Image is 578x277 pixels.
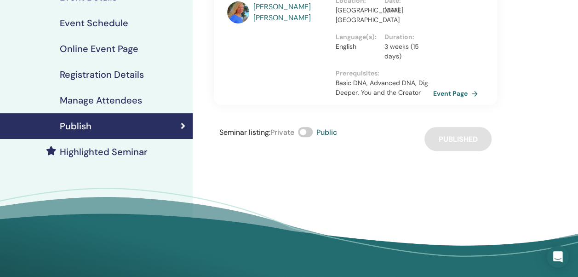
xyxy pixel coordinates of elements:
p: [GEOGRAPHIC_DATA], [GEOGRAPHIC_DATA] [336,6,379,25]
a: Event Page [433,87,481,100]
div: Open Intercom Messenger [547,246,569,268]
span: Public [316,127,337,137]
a: [PERSON_NAME] [PERSON_NAME] [253,1,326,23]
h4: Online Event Page [60,43,138,54]
p: English [336,42,379,52]
img: default.jpg [227,1,249,23]
p: Duration : [384,32,428,42]
h4: Registration Details [60,69,144,80]
h4: Highlighted Seminar [60,146,148,157]
h4: Event Schedule [60,17,128,29]
span: Seminar listing : [219,127,270,137]
p: Prerequisites : [336,69,433,78]
p: 3 weeks (15 days) [384,42,428,61]
h4: Publish [60,121,92,132]
p: Basic DNA, Advanced DNA, Dig Deeper, You and the Creator [336,78,433,98]
h4: Manage Attendees [60,95,142,106]
p: [DATE] [384,6,428,15]
p: Language(s) : [336,32,379,42]
span: Private [270,127,294,137]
